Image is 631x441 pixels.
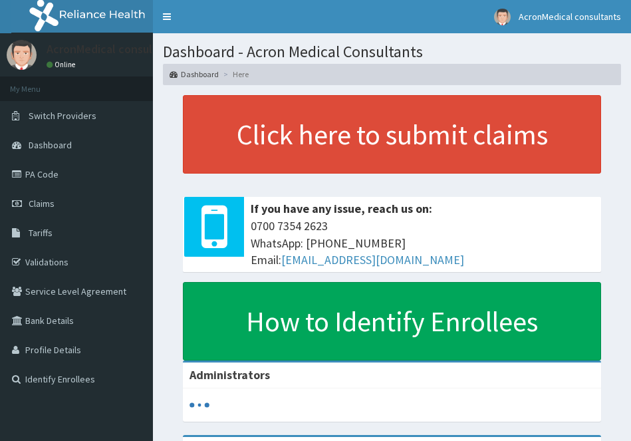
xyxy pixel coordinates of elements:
span: 0700 7354 2623 WhatsApp: [PHONE_NUMBER] Email: [251,218,594,269]
h1: Dashboard - Acron Medical Consultants [163,43,621,61]
li: Here [220,69,249,80]
a: Dashboard [170,69,219,80]
a: How to Identify Enrollees [183,282,601,361]
img: User Image [7,40,37,70]
a: Click here to submit claims [183,95,601,174]
span: Switch Providers [29,110,96,122]
span: Claims [29,198,55,210]
svg: audio-loading [189,395,209,415]
img: User Image [494,9,511,25]
a: [EMAIL_ADDRESS][DOMAIN_NAME] [281,252,464,267]
span: Dashboard [29,139,72,151]
span: AcronMedical consultants [519,11,621,23]
b: Administrators [189,367,270,382]
b: If you have any issue, reach us on: [251,201,432,216]
a: Online [47,60,78,69]
p: AcronMedical consultants [47,43,181,55]
span: Tariffs [29,227,53,239]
